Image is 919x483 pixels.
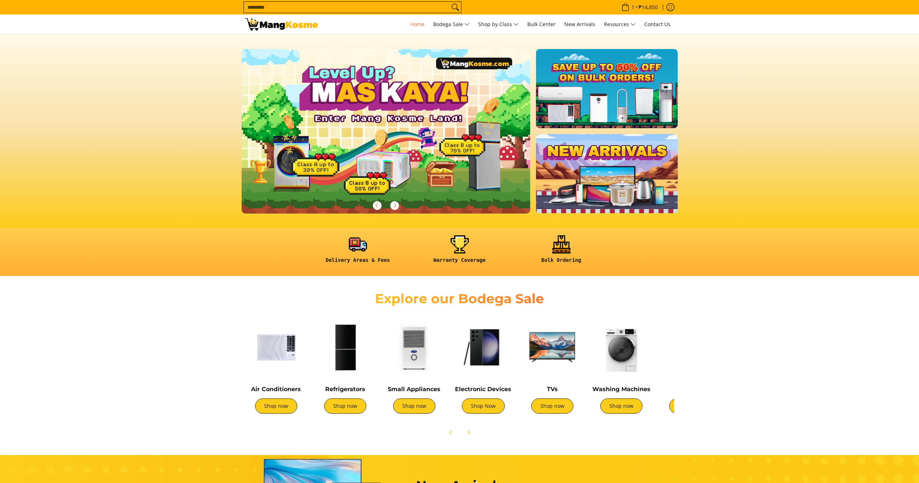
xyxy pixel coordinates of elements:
[245,316,307,378] img: Air Conditioners
[669,398,712,414] a: Shop now
[325,386,365,393] a: Refrigerators
[245,18,318,31] img: Mang Kosme: Your Home Appliances Warehouse Sale Partner!
[433,20,469,29] span: Bodega Sale
[591,316,652,378] img: Washing Machines
[462,398,505,414] a: Shop Now
[644,21,670,28] span: Contact Us
[604,20,636,29] span: Resources
[564,21,595,28] span: New Arrivals
[393,398,435,414] a: Shop now
[547,386,558,393] a: TVs
[600,15,639,34] a: Resources
[311,235,405,269] a: <h6><strong>Delivery Areas & Fees</strong></h6>
[324,398,366,414] a: Shop now
[452,316,514,378] img: Electronic Devices
[314,316,376,378] img: Refrigerators
[524,15,559,34] a: Bulk Center
[387,198,403,214] button: Next
[641,15,674,34] a: Contact Us
[255,398,297,414] a: Shop now
[460,425,476,441] button: Next
[521,316,583,378] img: TVs
[388,386,440,393] a: Small Appliances
[242,49,554,225] a: More
[251,386,301,393] a: Air Conditioners
[531,398,573,414] a: Shop now
[478,20,519,29] span: Shop by Class
[660,316,721,378] img: Cookers
[450,2,461,13] button: Search
[592,386,650,393] a: Washing Machines
[475,15,522,34] a: Shop by Class
[630,5,636,10] span: 1
[455,386,511,393] a: Electronic Devices
[383,316,445,378] img: Small Appliances
[369,198,385,214] button: Previous
[443,425,459,441] button: Previous
[561,15,599,34] a: New Arrivals
[600,398,642,414] a: Shop now
[354,291,565,307] h2: Explore our Bodega Sale
[410,21,424,28] span: Home
[412,235,507,269] a: <h6><strong>Warranty Coverage</strong></h6>
[407,15,428,34] a: Home
[619,3,660,11] span: •
[637,5,659,10] span: ₱14,850
[527,21,556,28] span: Bulk Center
[514,235,609,269] a: <h6><strong>Bulk Ordering</strong></h6>
[325,15,674,34] nav: Main Menu
[430,15,473,34] a: Bodega Sale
